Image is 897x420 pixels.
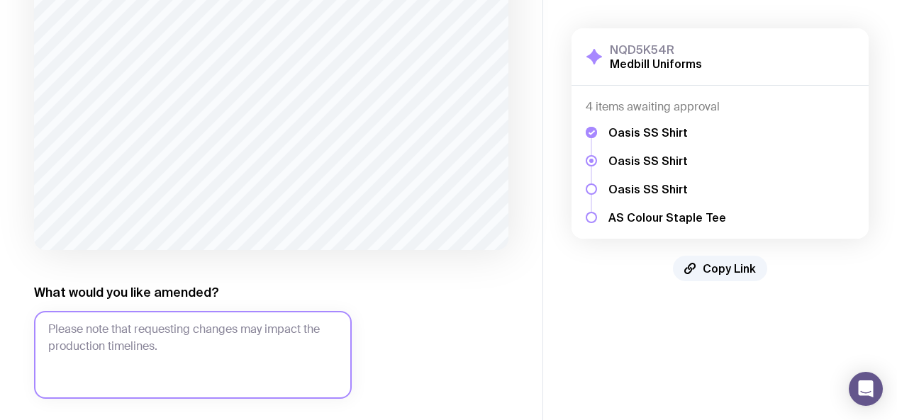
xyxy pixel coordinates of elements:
[849,372,883,406] div: Open Intercom Messenger
[610,57,702,71] h2: Medbill Uniforms
[608,154,726,168] h5: Oasis SS Shirt
[608,182,726,196] h5: Oasis SS Shirt
[608,210,726,225] h5: AS Colour Staple Tee
[586,100,854,114] h4: 4 items awaiting approval
[610,42,702,57] h3: NQD5K54R
[34,284,219,301] label: What would you like amended?
[703,261,756,276] span: Copy Link
[673,256,767,281] button: Copy Link
[608,125,726,140] h5: Oasis SS Shirt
